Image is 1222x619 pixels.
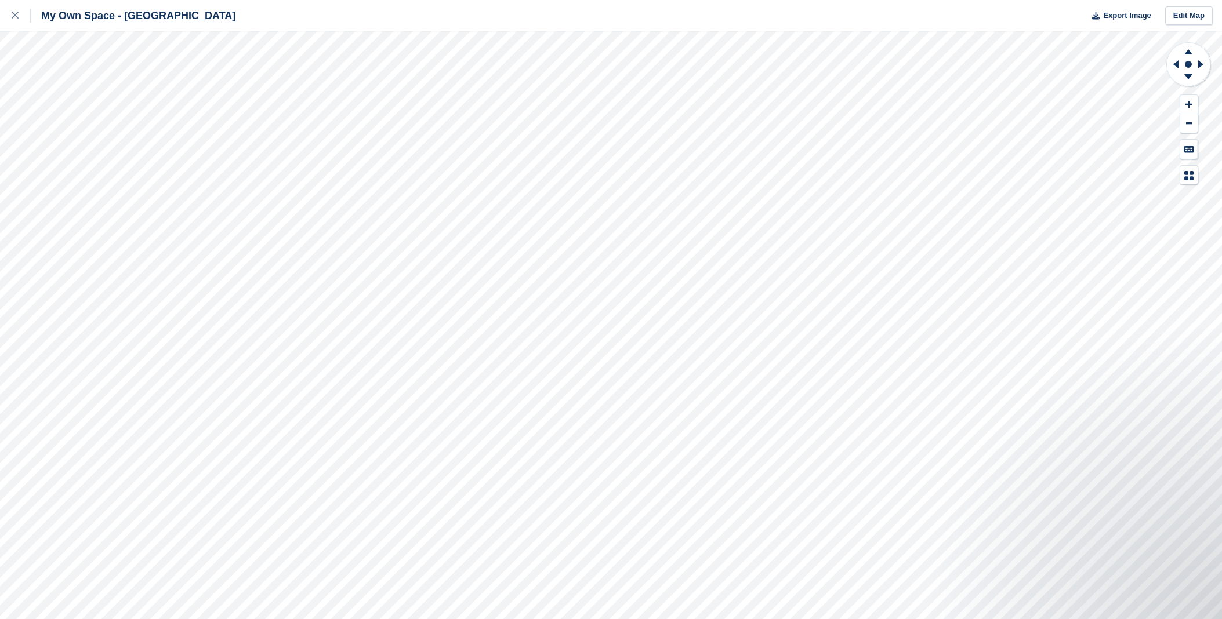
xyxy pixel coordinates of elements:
span: Export Image [1103,10,1151,21]
button: Zoom In [1180,95,1198,114]
button: Zoom Out [1180,114,1198,133]
button: Map Legend [1180,166,1198,185]
a: Edit Map [1165,6,1213,26]
button: Export Image [1085,6,1151,26]
button: Keyboard Shortcuts [1180,140,1198,159]
div: My Own Space - [GEOGRAPHIC_DATA] [31,9,235,23]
